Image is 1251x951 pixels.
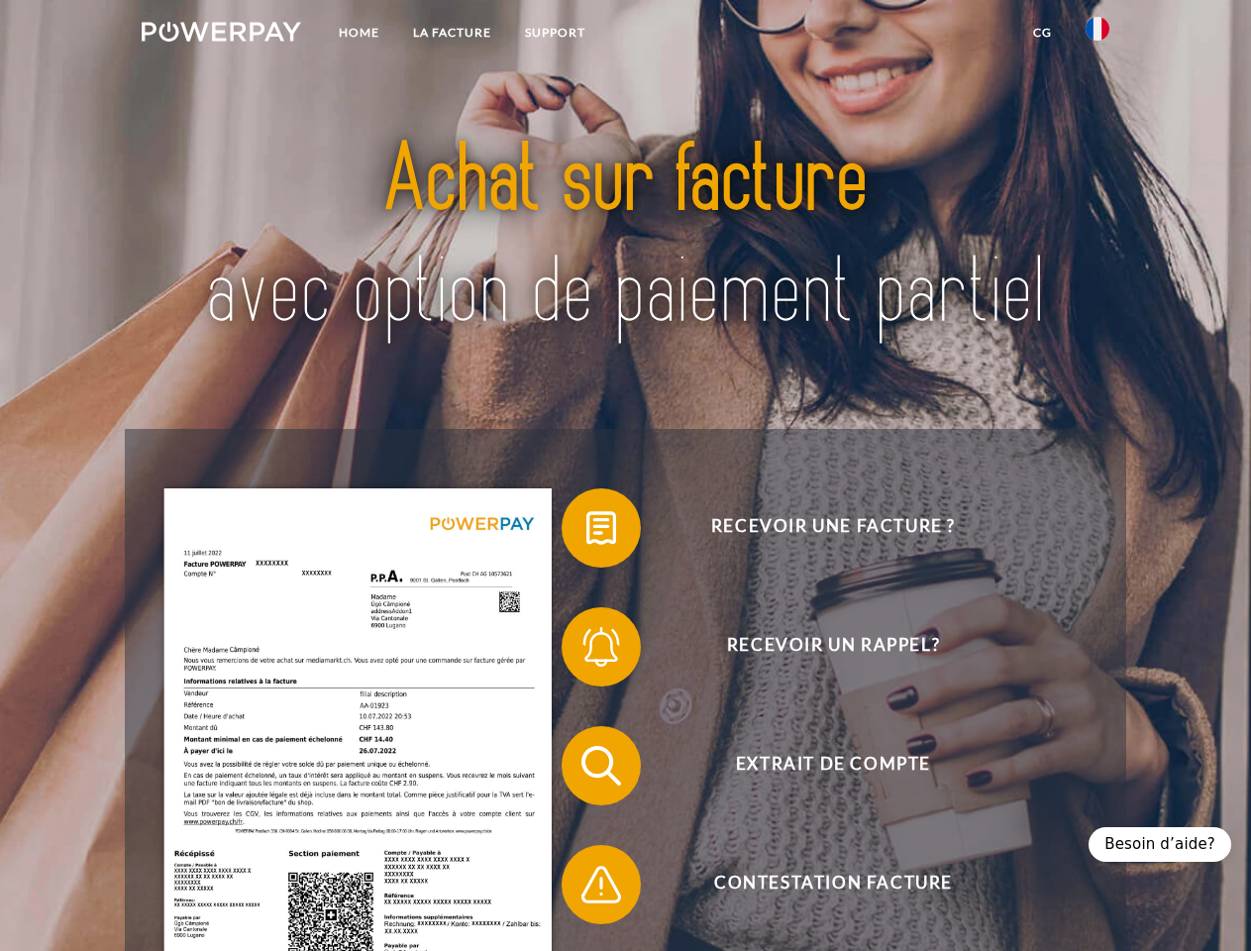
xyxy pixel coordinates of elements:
span: Contestation Facture [590,845,1076,924]
button: Recevoir un rappel? [562,607,1077,687]
img: qb_warning.svg [576,860,626,909]
div: Besoin d’aide? [1089,827,1231,862]
a: CG [1016,15,1069,51]
button: Extrait de compte [562,726,1077,805]
a: Support [508,15,602,51]
a: LA FACTURE [396,15,508,51]
img: qb_search.svg [576,741,626,791]
img: logo-powerpay-white.svg [142,22,301,42]
img: title-powerpay_fr.svg [189,95,1062,379]
button: Contestation Facture [562,845,1077,924]
img: qb_bill.svg [576,503,626,553]
button: Recevoir une facture ? [562,488,1077,568]
span: Recevoir une facture ? [590,488,1076,568]
img: fr [1086,17,1109,41]
img: qb_bell.svg [576,622,626,672]
span: Recevoir un rappel? [590,607,1076,687]
span: Extrait de compte [590,726,1076,805]
a: Home [322,15,396,51]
